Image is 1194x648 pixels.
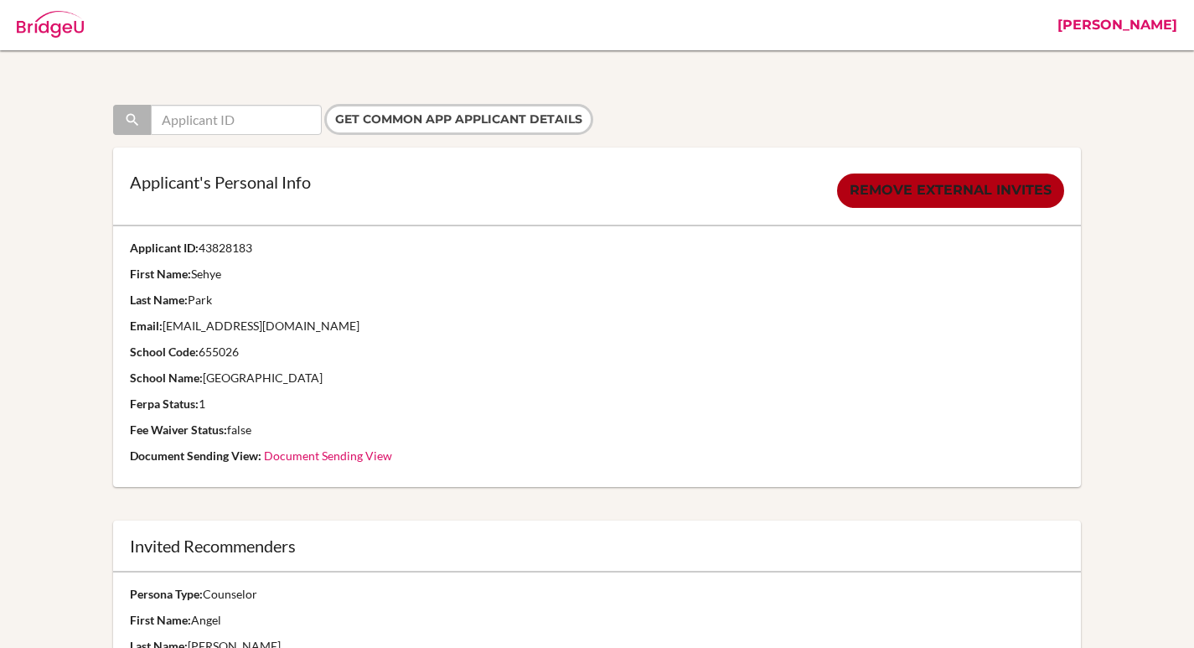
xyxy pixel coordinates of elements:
[130,267,191,281] strong: First Name:
[130,344,1063,360] p: 655026
[130,422,227,437] strong: Fee Waiver Status:
[130,292,1063,308] p: Park
[264,448,392,463] a: Document Sending View
[151,105,322,135] input: Applicant ID
[130,371,203,385] strong: School Name:
[324,104,593,135] input: Get Common App applicant details
[130,318,1063,334] p: [EMAIL_ADDRESS][DOMAIN_NAME]
[130,293,188,307] strong: Last Name:
[130,396,1063,412] p: 1
[130,422,1063,438] p: false
[17,11,84,38] img: Bridge-U
[101,13,366,38] div: Admin: Common App User Details
[130,174,311,190] p: Applicant's Personal Info
[130,241,199,255] strong: Applicant ID:
[130,240,1063,257] p: 43828183
[130,587,203,601] strong: Persona Type:
[130,319,163,333] strong: Email:
[130,345,199,359] strong: School Code:
[130,266,1063,283] p: Sehye
[130,537,1063,554] div: Invited Recommenders
[130,448,261,463] strong: Document Sending View:
[130,586,1063,603] p: Counselor
[837,174,1064,208] a: Remove external invites
[130,613,191,627] strong: First Name:
[130,370,1063,386] p: [GEOGRAPHIC_DATA]
[130,612,1063,629] p: Angel
[130,397,199,411] strong: Ferpa Status:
